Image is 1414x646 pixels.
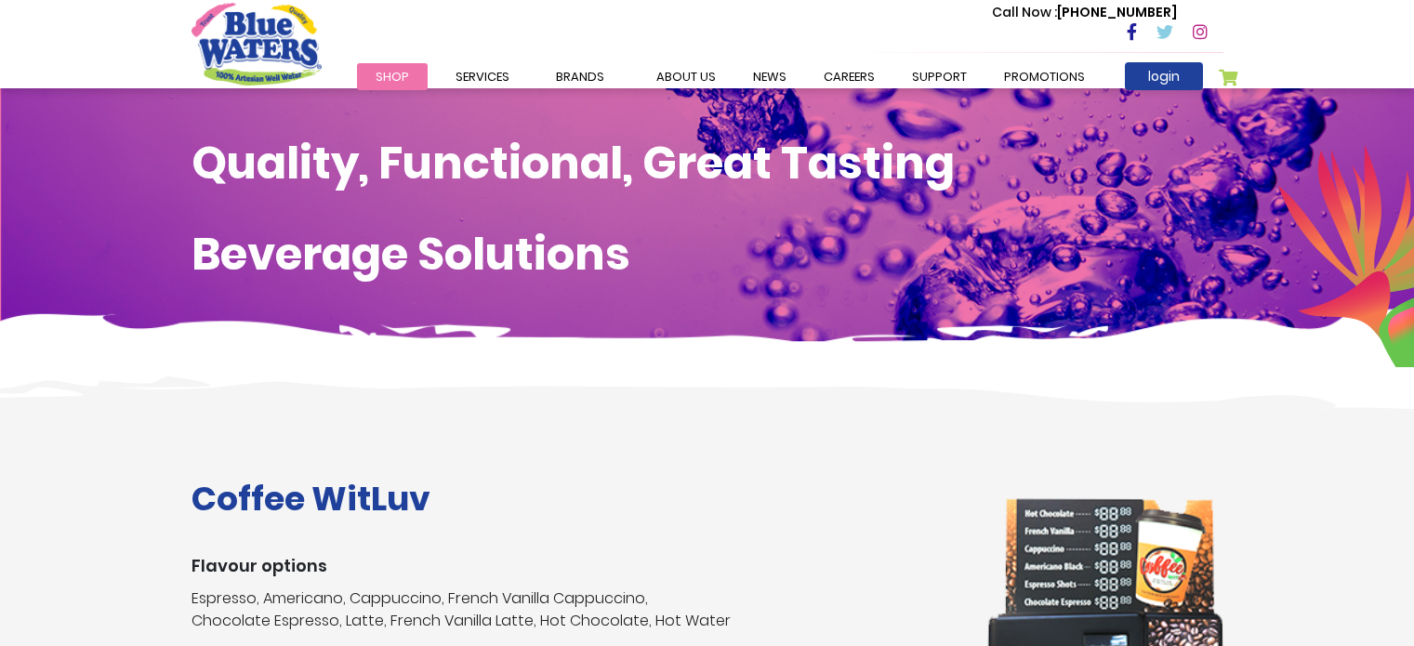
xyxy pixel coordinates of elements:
a: careers [805,63,893,90]
a: store logo [192,3,322,85]
h1: Coffee WitLuv [192,479,958,519]
span: Services [456,68,509,86]
a: Promotions [985,63,1103,90]
h1: Quality, Functional, Great Tasting [192,137,1223,191]
a: about us [638,63,734,90]
a: support [893,63,985,90]
p: [PHONE_NUMBER] [992,3,1177,22]
span: Brands [556,68,604,86]
span: Call Now : [992,3,1057,21]
p: Espresso, Americano, Cappuccino, French Vanilla Cappuccino, Chocolate Espresso, Latte, French Van... [192,587,958,632]
a: News [734,63,805,90]
h1: Beverage Solutions [192,228,1223,282]
h3: Flavour options [192,556,958,576]
a: login [1125,62,1203,90]
span: Shop [376,68,409,86]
